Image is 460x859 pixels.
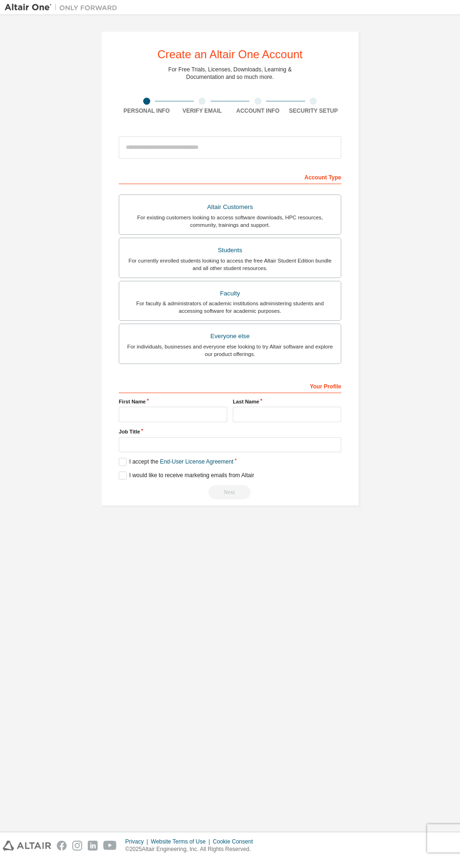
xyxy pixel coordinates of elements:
div: For faculty & administrators of academic institutions administering students and accessing softwa... [125,300,335,315]
img: youtube.svg [103,841,117,851]
img: instagram.svg [72,841,82,851]
div: Personal Info [119,107,175,115]
div: Privacy [125,838,151,845]
div: Website Terms of Use [151,838,213,845]
div: Faculty [125,287,335,300]
div: Everyone else [125,330,335,343]
div: Your Profile [119,378,341,393]
label: Job Title [119,428,341,435]
div: Read and acccept EULA to continue [119,485,341,499]
label: Last Name [233,398,341,405]
div: Security Setup [286,107,342,115]
p: © 2025 Altair Engineering, Inc. All Rights Reserved. [125,845,259,853]
label: I would like to receive marketing emails from Altair [119,472,254,480]
div: Account Type [119,169,341,184]
div: Cookie Consent [213,838,258,845]
div: For individuals, businesses and everyone else looking to try Altair software and explore our prod... [125,343,335,358]
div: Create an Altair One Account [157,49,303,60]
div: Verify Email [175,107,230,115]
img: linkedin.svg [88,841,98,851]
div: Students [125,244,335,257]
img: Altair One [5,3,122,12]
div: For Free Trials, Licenses, Downloads, Learning & Documentation and so much more. [169,66,292,81]
img: facebook.svg [57,841,67,851]
div: Account Info [230,107,286,115]
div: For existing customers looking to access software downloads, HPC resources, community, trainings ... [125,214,335,229]
label: I accept the [119,458,233,466]
a: End-User License Agreement [160,458,234,465]
label: First Name [119,398,227,405]
div: Altair Customers [125,201,335,214]
div: For currently enrolled students looking to access the free Altair Student Edition bundle and all ... [125,257,335,272]
img: altair_logo.svg [3,841,51,851]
